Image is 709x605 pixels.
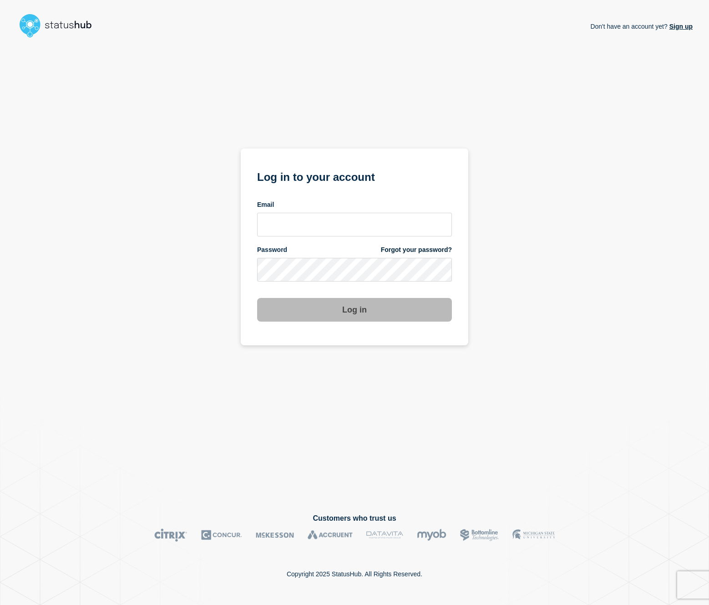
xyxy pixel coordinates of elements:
span: Password [257,246,287,254]
button: Log in [257,298,452,322]
img: Concur logo [201,528,242,542]
img: DataVita logo [366,528,403,542]
img: Accruent logo [308,528,353,542]
p: Copyright 2025 StatusHub. All Rights Reserved. [287,570,422,578]
span: Email [257,200,274,209]
input: password input [257,258,452,282]
input: email input [257,213,452,236]
img: Citrix logo [154,528,187,542]
a: Forgot your password? [381,246,452,254]
h2: Customers who trust us [16,514,693,523]
a: Sign up [668,23,693,30]
img: Bottomline logo [460,528,499,542]
h1: Log in to your account [257,168,452,185]
img: McKesson logo [256,528,294,542]
img: MSU logo [512,528,555,542]
p: Don't have an account yet? [590,15,693,37]
img: StatusHub logo [16,11,103,40]
img: myob logo [417,528,446,542]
